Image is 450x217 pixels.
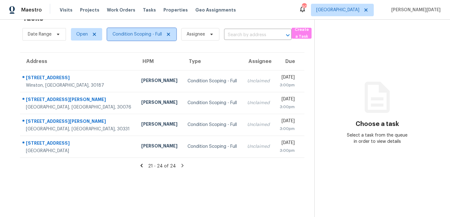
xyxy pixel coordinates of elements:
[280,96,295,104] div: [DATE]
[141,121,177,129] div: [PERSON_NAME]
[356,121,399,127] h3: Choose a task
[292,28,312,39] button: Create a Task
[389,7,441,13] span: [PERSON_NAME][DATE]
[280,118,295,126] div: [DATE]
[283,31,292,40] button: Open
[187,100,237,106] div: Condition Scoping - Full
[182,53,242,70] th: Type
[26,118,131,126] div: [STREET_ADDRESS][PERSON_NAME]
[80,7,99,13] span: Projects
[224,30,274,40] input: Search by address
[247,78,270,84] div: Unclaimed
[26,82,131,89] div: Winston, [GEOGRAPHIC_DATA], 30187
[302,4,306,10] div: 90
[280,147,295,154] div: 3:00pm
[143,8,156,12] span: Tasks
[26,126,131,132] div: [GEOGRAPHIC_DATA], [GEOGRAPHIC_DATA], 30331
[26,140,131,148] div: [STREET_ADDRESS]
[76,31,88,37] span: Open
[141,77,177,85] div: [PERSON_NAME]
[21,7,42,13] span: Maestro
[141,99,177,107] div: [PERSON_NAME]
[112,31,162,37] span: Condition Scoping - Full
[280,82,295,88] div: 3:00pm
[187,143,237,150] div: Condition Scoping - Full
[280,126,295,132] div: 3:00pm
[187,31,205,37] span: Assignee
[136,53,182,70] th: HPM
[242,53,275,70] th: Assignee
[141,143,177,151] div: [PERSON_NAME]
[148,164,176,168] span: 21 - 24 of 24
[26,104,131,110] div: [GEOGRAPHIC_DATA], [GEOGRAPHIC_DATA], 30076
[275,53,304,70] th: Due
[26,75,131,82] div: [STREET_ADDRESS]
[60,7,72,13] span: Visits
[22,15,43,21] h2: Tasks
[247,143,270,150] div: Unclaimed
[28,31,52,37] span: Date Range
[187,122,237,128] div: Condition Scoping - Full
[187,78,237,84] div: Condition Scoping - Full
[20,53,136,70] th: Address
[295,26,308,41] span: Create a Task
[280,140,295,147] div: [DATE]
[195,7,236,13] span: Geo Assignments
[247,100,270,106] div: Unclaimed
[26,96,131,104] div: [STREET_ADDRESS][PERSON_NAME]
[316,7,359,13] span: [GEOGRAPHIC_DATA]
[280,104,295,110] div: 3:00pm
[346,132,409,145] div: Select a task from the queue in order to view details
[26,148,131,154] div: [GEOGRAPHIC_DATA]
[280,74,295,82] div: [DATE]
[107,7,135,13] span: Work Orders
[247,122,270,128] div: Unclaimed
[163,7,188,13] span: Properties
